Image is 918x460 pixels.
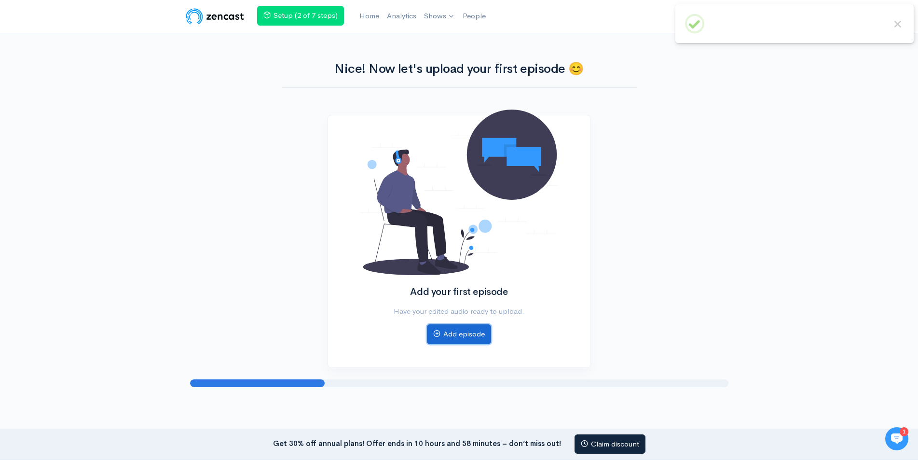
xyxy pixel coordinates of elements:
a: Claim discount [575,434,645,454]
button: Close this dialog [891,18,904,30]
a: Shows [420,6,459,27]
iframe: gist-messenger-bubble-iframe [885,427,908,450]
h1: Hi 👋 [14,47,178,62]
h1: Nice! Now let's upload your first episode 😊 [282,62,637,76]
img: ZenCast Logo [184,7,246,26]
a: Help [672,6,706,27]
a: Setup (2 of 7 steps) [257,6,344,26]
strong: Get 30% off annual plans! Offer ends in 10 hours and 58 minutes – don’t miss out! [273,438,561,447]
img: No podcasts added [360,110,558,275]
h2: Just let us know if you need anything and we'll be happy to help! 🙂 [14,64,178,111]
h2: Add your first episode [360,287,558,297]
a: Home [356,6,383,27]
a: People [459,6,490,27]
span: New conversation [62,134,116,141]
a: Add episode [427,324,491,344]
input: Search articles [28,181,172,201]
p: Find an answer quickly [13,166,180,177]
a: Analytics [383,6,420,27]
p: Have your edited audio ready to upload. [360,306,558,317]
button: New conversation [15,128,178,147]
